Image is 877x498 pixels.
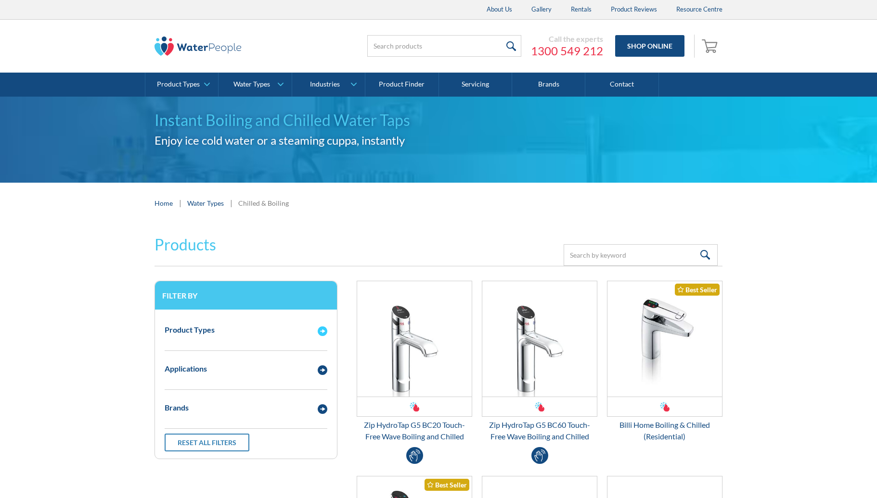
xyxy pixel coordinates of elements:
[310,80,340,88] div: Industries
[482,281,597,397] img: Zip HydroTap G5 BC60 Touch-Free Wave Boiling and Chilled
[367,35,521,57] input: Search products
[482,281,597,442] a: Zip HydroTap G5 BC60 Touch-Free Wave Boiling and ChilledZip HydroTap G5 BC60 Touch-Free Wave Boil...
[292,73,365,97] a: Industries
[439,73,512,97] a: Servicing
[165,402,189,413] div: Brands
[238,198,289,208] div: Chilled & Boiling
[425,479,469,491] div: Best Seller
[607,419,722,442] div: Billi Home Boiling & Chilled (Residential)
[531,34,603,44] div: Call the experts
[357,419,472,442] div: Zip HydroTap G5 BC20 Touch-Free Wave Boiling and Chilled
[155,109,722,132] h1: Instant Boiling and Chilled Water Taps
[178,197,182,209] div: |
[157,80,200,88] div: Product Types
[531,44,603,58] a: 1300 549 212
[219,73,291,97] a: Water Types
[357,281,472,442] a: Zip HydroTap G5 BC20 Touch-Free Wave Boiling and ChilledZip HydroTap G5 BC20 Touch-Free Wave Boil...
[165,434,249,451] a: Reset all filters
[162,291,330,300] h3: Filter by
[357,281,472,397] img: Zip HydroTap G5 BC20 Touch-Free Wave Boiling and Chilled
[607,281,722,397] img: Billi Home Boiling & Chilled (Residential)
[702,38,720,53] img: shopping cart
[512,73,585,97] a: Brands
[675,284,720,296] div: Best Seller
[155,233,216,256] h2: Products
[564,244,718,266] input: Search by keyword
[145,73,218,97] a: Product Types
[585,73,658,97] a: Contact
[187,198,224,208] a: Water Types
[365,73,438,97] a: Product Finder
[165,324,215,336] div: Product Types
[233,80,270,88] div: Water Types
[699,35,722,58] a: Open empty cart
[615,35,684,57] a: Shop Online
[229,197,233,209] div: |
[155,132,722,149] h2: Enjoy ice cold water or a steaming cuppa, instantly
[607,281,722,442] a: Billi Home Boiling & Chilled (Residential)Best SellerBilli Home Boiling & Chilled (Residential)
[155,198,173,208] a: Home
[155,37,241,56] img: The Water People
[165,363,207,374] div: Applications
[482,419,597,442] div: Zip HydroTap G5 BC60 Touch-Free Wave Boiling and Chilled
